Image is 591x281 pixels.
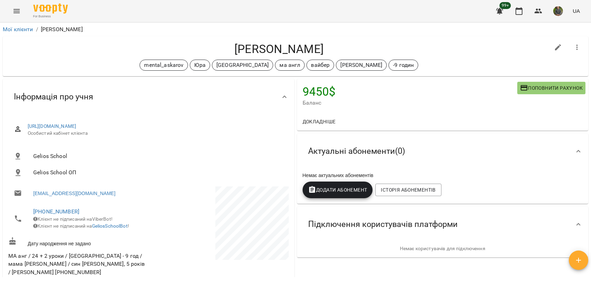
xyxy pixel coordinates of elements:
[393,61,414,69] p: -9 годин
[520,84,583,92] span: Поповнити рахунок
[303,85,517,99] h4: 9450 $
[308,219,458,230] span: Підключення користувачів платформи
[144,61,183,69] p: mental_askarov
[3,79,294,115] div: Інформація про учня
[212,60,274,71] div: [GEOGRAPHIC_DATA]
[33,168,283,177] span: Gelios School ОП
[7,236,149,248] div: Дату народження не задано
[388,60,418,71] div: -9 годин
[375,184,441,196] button: Історія абонементів
[336,60,387,71] div: [PERSON_NAME]
[33,216,113,222] span: Клієнт не підписаний на ViberBot!
[194,61,205,69] p: Юра
[297,133,589,169] div: Актуальні абонементи(0)
[33,3,68,14] img: Voopty Logo
[33,14,68,19] span: For Business
[216,61,269,69] p: [GEOGRAPHIC_DATA]
[340,61,382,69] p: [PERSON_NAME]
[308,146,405,157] span: Актуальні абонементи ( 0 )
[381,186,436,194] span: Історія абонементів
[279,61,300,69] p: ма англ
[570,5,583,17] button: UA
[36,25,38,34] li: /
[92,223,128,229] a: GeliosSchoolBot
[28,130,283,137] span: Особистий кабінет клієнта
[33,190,115,197] a: [EMAIL_ADDRESS][DOMAIN_NAME]
[33,152,283,160] span: Gelios School
[3,25,588,34] nav: breadcrumb
[303,182,373,198] button: Додати Абонемент
[33,208,79,215] a: [PHONE_NUMBER]
[517,82,585,94] button: Поповнити рахунок
[308,186,367,194] span: Додати Абонемент
[190,60,210,71] div: Юра
[311,61,330,69] p: вайбер
[41,25,83,34] p: [PERSON_NAME]
[8,42,550,56] h4: [PERSON_NAME]
[553,6,563,16] img: 2aca21bda46e2c85bd0f5a74cad084d8.jpg
[28,123,77,129] a: [URL][DOMAIN_NAME]
[303,245,583,252] p: Немає користувачів для підключення
[14,91,93,102] span: Інформація про учня
[140,60,188,71] div: mental_askarov
[300,115,339,128] button: Докладніше
[3,26,33,33] a: Мої клієнти
[297,207,589,242] div: Підключення користувачів платформи
[275,60,305,71] div: ма англ
[500,2,511,9] span: 99+
[303,117,336,126] span: Докладніше
[303,99,517,107] span: Баланс
[8,3,25,19] button: Menu
[33,223,129,229] span: Клієнт не підписаний на !
[306,60,334,71] div: вайбер
[573,7,580,15] span: UA
[301,170,584,180] div: Немає актуальних абонементів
